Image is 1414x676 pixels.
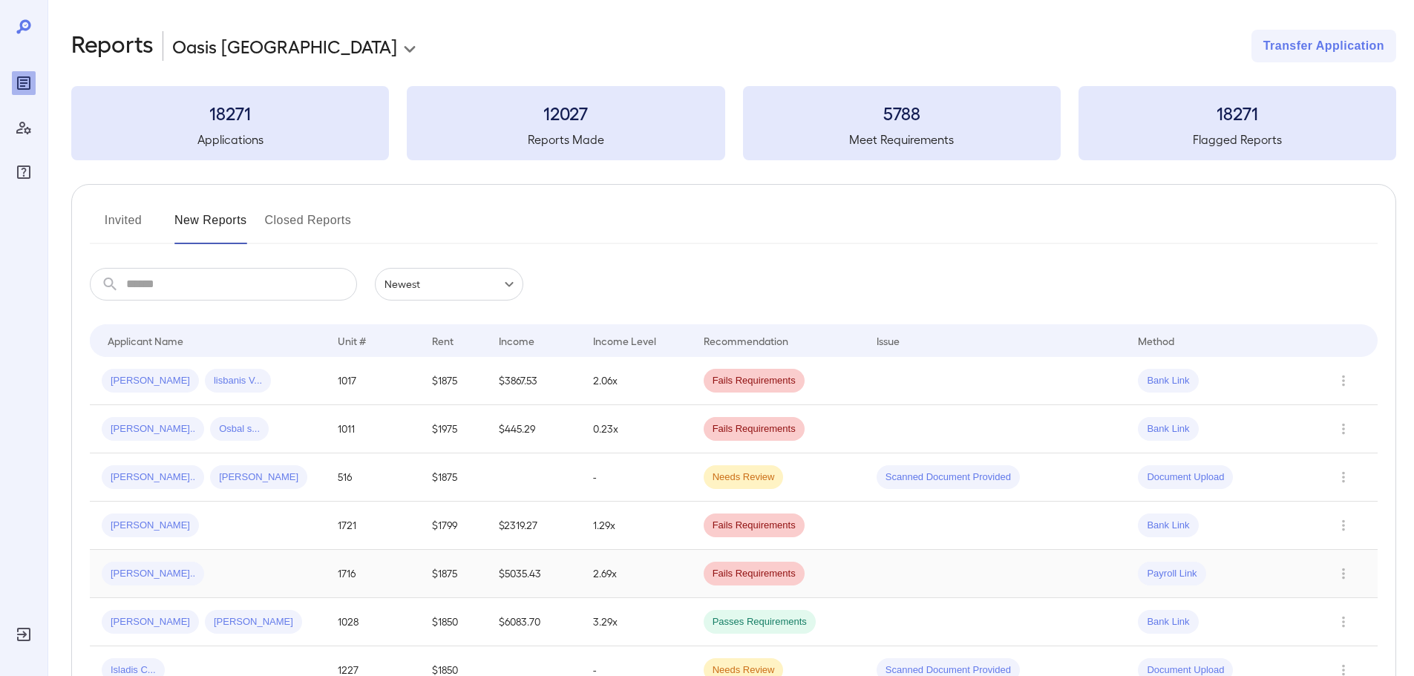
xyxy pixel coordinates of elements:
[704,470,784,485] span: Needs Review
[338,332,366,350] div: Unit #
[499,332,534,350] div: Income
[704,422,805,436] span: Fails Requirements
[581,550,692,598] td: 2.69x
[877,332,900,350] div: Issue
[1138,519,1198,533] span: Bank Link
[704,567,805,581] span: Fails Requirements
[407,101,724,125] h3: 12027
[743,101,1061,125] h3: 5788
[420,550,486,598] td: $1875
[581,598,692,646] td: 3.29x
[375,268,523,301] div: Newest
[1138,332,1174,350] div: Method
[102,615,199,629] span: [PERSON_NAME]
[102,567,204,581] span: [PERSON_NAME]..
[326,502,420,550] td: 1721
[1332,513,1355,537] button: Row Actions
[90,209,157,244] button: Invited
[12,116,36,140] div: Manage Users
[102,374,199,388] span: [PERSON_NAME]
[205,374,271,388] span: lisbanis V...
[581,357,692,405] td: 2.06x
[108,332,183,350] div: Applicant Name
[1138,422,1198,436] span: Bank Link
[704,519,805,533] span: Fails Requirements
[1332,369,1355,393] button: Row Actions
[420,502,486,550] td: $1799
[12,160,36,184] div: FAQ
[326,598,420,646] td: 1028
[1251,30,1396,62] button: Transfer Application
[420,357,486,405] td: $1875
[71,131,389,148] h5: Applications
[102,519,199,533] span: [PERSON_NAME]
[326,453,420,502] td: 516
[1138,374,1198,388] span: Bank Link
[205,615,302,629] span: [PERSON_NAME]
[265,209,352,244] button: Closed Reports
[71,30,154,62] h2: Reports
[593,332,656,350] div: Income Level
[326,357,420,405] td: 1017
[210,422,269,436] span: Osbal s...
[581,405,692,453] td: 0.23x
[487,405,581,453] td: $445.29
[71,86,1396,160] summary: 18271Applications12027Reports Made5788Meet Requirements18271Flagged Reports
[704,332,788,350] div: Recommendation
[432,332,456,350] div: Rent
[877,470,1020,485] span: Scanned Document Provided
[1138,470,1233,485] span: Document Upload
[172,34,397,58] p: Oasis [GEOGRAPHIC_DATA]
[704,374,805,388] span: Fails Requirements
[102,470,204,485] span: [PERSON_NAME]..
[487,502,581,550] td: $2319.27
[210,470,307,485] span: [PERSON_NAME]
[12,71,36,95] div: Reports
[1078,101,1396,125] h3: 18271
[12,623,36,646] div: Log Out
[1332,610,1355,634] button: Row Actions
[743,131,1061,148] h5: Meet Requirements
[487,357,581,405] td: $3867.53
[174,209,247,244] button: New Reports
[420,598,486,646] td: $1850
[102,422,204,436] span: [PERSON_NAME]..
[71,101,389,125] h3: 18271
[1138,567,1205,581] span: Payroll Link
[1138,615,1198,629] span: Bank Link
[326,550,420,598] td: 1716
[487,598,581,646] td: $6083.70
[420,453,486,502] td: $1875
[581,453,692,502] td: -
[487,550,581,598] td: $5035.43
[1332,562,1355,585] button: Row Actions
[1078,131,1396,148] h5: Flagged Reports
[420,405,486,453] td: $1975
[326,405,420,453] td: 1011
[581,502,692,550] td: 1.29x
[407,131,724,148] h5: Reports Made
[1332,465,1355,489] button: Row Actions
[1332,417,1355,441] button: Row Actions
[704,615,816,629] span: Passes Requirements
